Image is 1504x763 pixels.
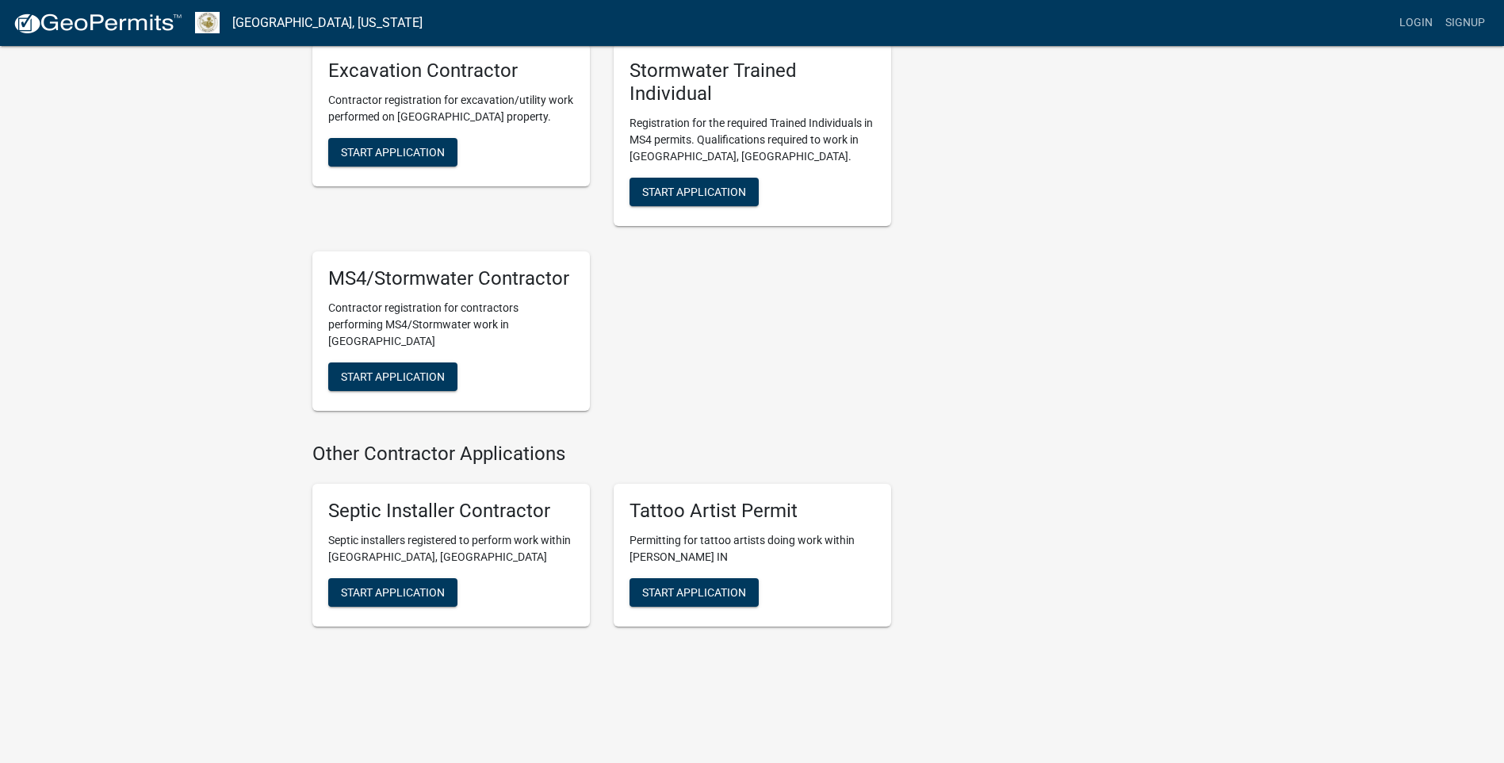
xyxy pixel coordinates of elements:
h5: Stormwater Trained Individual [630,59,875,105]
h5: Tattoo Artist Permit [630,500,875,523]
span: Start Application [341,370,445,382]
span: Start Application [642,586,746,599]
h4: Other Contractor Applications [312,443,891,466]
button: Start Application [630,178,759,206]
button: Start Application [328,138,457,167]
h5: Excavation Contractor [328,59,574,82]
wm-workflow-list-section: Other Contractor Applications [312,443,891,640]
button: Start Application [328,362,457,391]
h5: MS4/Stormwater Contractor [328,267,574,290]
a: Signup [1439,8,1491,38]
p: Permitting for tattoo artists doing work within [PERSON_NAME] IN [630,532,875,566]
p: Contractor registration for excavation/utility work performed on [GEOGRAPHIC_DATA] property. [328,92,574,125]
p: Registration for the required Trained Individuals in MS4 permits. Qualifications required to work... [630,115,875,165]
a: Login [1393,8,1439,38]
button: Start Application [328,578,457,607]
span: Start Application [341,145,445,158]
h5: Septic Installer Contractor [328,500,574,523]
button: Start Application [630,578,759,607]
span: Start Application [341,586,445,599]
img: Howard County, Indiana [195,12,220,33]
p: Septic installers registered to perform work within [GEOGRAPHIC_DATA], [GEOGRAPHIC_DATA] [328,532,574,566]
span: Start Application [642,185,746,197]
p: Contractor registration for contractors performing MS4/Stormwater work in [GEOGRAPHIC_DATA] [328,300,574,350]
a: [GEOGRAPHIC_DATA], [US_STATE] [232,10,423,36]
